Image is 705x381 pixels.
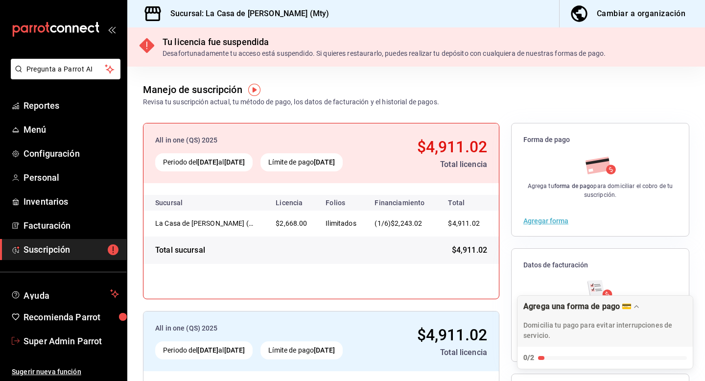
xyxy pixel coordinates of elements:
div: Cambiar a organización [597,7,685,21]
th: Total [436,195,499,211]
span: $2,243.02 [391,219,422,227]
span: $2,668.00 [276,219,307,227]
span: Datos de facturación [523,261,677,270]
button: Expand Checklist [517,296,693,369]
span: Reportes [23,99,119,112]
button: Pregunta a Parrot AI [11,59,120,79]
span: Inventarios [23,195,119,208]
a: Pregunta a Parrot AI [7,71,120,81]
strong: [DATE] [314,346,335,354]
span: Suscripción [23,243,119,256]
p: Domicilia tu pago para evitar interrupciones de servicio. [523,320,687,341]
span: Facturación [23,219,119,232]
div: La Casa de Maggie (Mty) [155,218,253,228]
div: All in one (QS) 2025 [155,135,376,145]
span: Recomienda Parrot [23,310,119,324]
th: Financiamiento [367,195,436,211]
div: Agrega una forma de pago 💳 [523,302,632,311]
div: Periodo del al [155,341,253,359]
div: Total licencia [384,159,487,170]
td: Ilimitados [318,211,367,237]
div: Revisa tu suscripción actual, tu método de pago, los datos de facturación y el historial de pagos. [143,97,439,107]
button: Agregar forma [523,217,568,224]
th: Folios [318,195,367,211]
strong: forma de pago [554,183,594,190]
span: $4,911.02 [452,244,487,256]
strong: [DATE] [197,346,218,354]
span: Pregunta a Parrot AI [26,64,105,74]
div: (1/6) [375,218,428,229]
div: Periodo del al [155,153,253,171]
button: open_drawer_menu [108,25,116,33]
span: Sugerir nueva función [12,367,119,377]
div: La Casa de [PERSON_NAME] (Mty) [155,218,253,228]
span: Super Admin Parrot [23,334,119,348]
div: Desafortunadamente tu acceso está suspendido. Si quieres restaurarlo, puedes realizar tu depósito... [163,48,606,59]
img: Tooltip marker [248,84,260,96]
div: All in one (QS) 2025 [155,323,376,333]
strong: [DATE] [197,158,218,166]
div: Límite de pago [260,341,343,359]
h3: Sucursal: La Casa de [PERSON_NAME] (Mty) [163,8,329,20]
div: Manejo de suscripción [143,82,242,97]
span: Forma de pago [523,135,677,144]
span: Personal [23,171,119,184]
span: Ayuda [23,288,106,300]
strong: [DATE] [224,346,245,354]
span: $4,911.02 [417,326,487,344]
div: Límite de pago [260,153,343,171]
span: $4,911.02 [417,138,487,156]
div: Tu licencia fue suspendida [163,35,606,48]
div: Sucursal [155,199,209,207]
th: Licencia [268,195,318,211]
div: Total sucursal [155,244,205,256]
strong: [DATE] [224,158,245,166]
span: Menú [23,123,119,136]
div: Agrega una forma de pago 💳 [517,295,693,369]
div: Total licencia [384,347,487,358]
span: Configuración [23,147,119,160]
span: $4,911.02 [448,219,479,227]
div: Agrega tu para domiciliar el cobro de tu suscripción. [523,182,677,199]
div: Drag to move checklist [517,296,693,347]
div: 0/2 [523,353,534,363]
strong: [DATE] [314,158,335,166]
